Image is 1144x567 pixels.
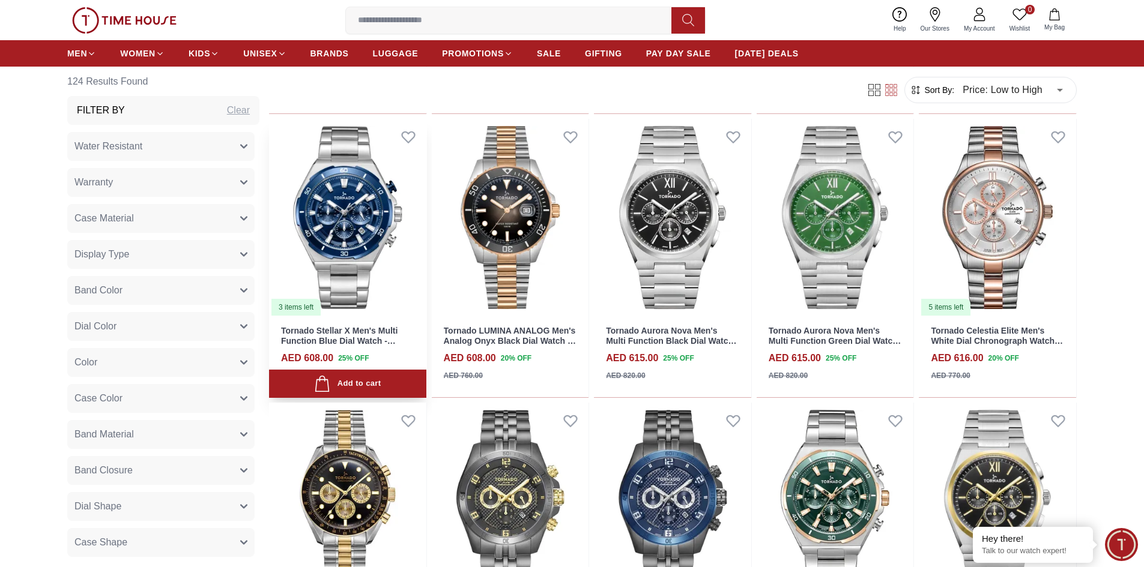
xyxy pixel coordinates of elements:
span: PROMOTIONS [442,47,504,59]
button: My Bag [1037,6,1072,34]
div: Clear [227,103,250,118]
button: Case Material [67,204,255,233]
div: 3 items left [271,299,321,316]
button: Case Shape [67,528,255,557]
a: Tornado Stellar X Men's Multi Function Blue Dial Watch - T24104-SBSN3 items left [269,119,426,317]
div: 5 items left [921,299,970,316]
h6: 124 Results Found [67,67,259,96]
span: My Bag [1040,23,1070,32]
span: Band Color [74,283,123,298]
a: WOMEN [120,43,165,64]
span: Our Stores [916,24,954,33]
span: BRANDS [310,47,349,59]
h4: AED 608.00 [444,351,496,365]
span: Warranty [74,175,113,190]
div: AED 820.00 [606,370,645,381]
span: Color [74,355,97,370]
span: MEN [67,47,87,59]
div: AED 820.00 [769,370,808,381]
a: Our Stores [913,5,957,35]
p: Talk to our watch expert! [982,546,1084,556]
a: Tornado LUMINA ANALOG Men's Analog Onyx Black Dial Watch - T22001-KBKB [444,326,576,356]
h4: AED 608.00 [281,351,333,365]
span: Dial Shape [74,499,121,514]
span: 0 [1025,5,1035,14]
img: Tornado Stellar X Men's Multi Function Blue Dial Watch - T24104-SBSN [269,119,426,317]
div: Hey there! [982,533,1084,545]
a: GIFTING [585,43,622,64]
img: ... [72,7,177,34]
img: Tornado Aurora Nova Men's Multi Function Green Dial Watch - T24105-SBSH [757,119,914,317]
span: Band Material [74,427,134,442]
span: LUGGAGE [373,47,419,59]
span: 20 % OFF [501,353,531,364]
button: Band Material [67,420,255,449]
a: Tornado Celestia Elite Men's White Dial Chronograph Watch - T6106B-KBKW [931,326,1063,356]
span: Case Material [74,211,134,226]
a: Help [886,5,913,35]
button: Color [67,348,255,377]
a: Tornado Celestia Elite Men's White Dial Chronograph Watch - T6106B-KBKW5 items left [919,119,1076,317]
button: Dial Shape [67,492,255,521]
button: Display Type [67,240,255,269]
a: LUGGAGE [373,43,419,64]
a: UNISEX [243,43,286,64]
span: Help [889,24,911,33]
span: [DATE] DEALS [735,47,799,59]
a: Tornado Aurora Nova Men's Multi Function Green Dial Watch - T24105-SBSH [769,326,901,356]
a: MEN [67,43,96,64]
button: Warranty [67,168,255,197]
a: Tornado Aurora Nova Men's Multi Function Black Dial Watch - T24105-SBSB [606,326,738,356]
a: 0Wishlist [1002,5,1037,35]
button: Case Color [67,384,255,413]
div: AED 760.00 [444,370,483,381]
img: Tornado Aurora Nova Men's Multi Function Black Dial Watch - T24105-SBSB [594,119,751,317]
h4: AED 616.00 [931,351,983,365]
img: Tornado LUMINA ANALOG Men's Analog Onyx Black Dial Watch - T22001-KBKB [432,119,589,317]
button: Band Color [67,276,255,305]
span: Case Color [74,391,123,406]
div: Chat Widget [1105,528,1138,561]
span: Sort By: [922,84,954,96]
h3: Filter By [77,103,125,118]
button: Add to cart [269,370,426,398]
span: Case Shape [74,535,127,550]
h4: AED 615.00 [769,351,821,365]
span: Band Closure [74,463,133,478]
span: KIDS [189,47,210,59]
span: 25 % OFF [826,353,856,364]
span: 25 % OFF [338,353,369,364]
span: 20 % OFF [988,353,1019,364]
span: My Account [959,24,1000,33]
div: Add to cart [314,376,381,392]
span: WOMEN [120,47,156,59]
button: Water Resistant [67,132,255,161]
button: Band Closure [67,456,255,485]
span: Display Type [74,247,129,262]
a: SALE [537,43,561,64]
span: PAY DAY SALE [646,47,711,59]
span: 25 % OFF [663,353,694,364]
a: BRANDS [310,43,349,64]
span: Dial Color [74,319,117,334]
a: PROMOTIONS [442,43,513,64]
h4: AED 615.00 [606,351,658,365]
img: Tornado Celestia Elite Men's White Dial Chronograph Watch - T6106B-KBKW [919,119,1076,317]
button: Sort By: [910,84,954,96]
span: Wishlist [1005,24,1035,33]
a: [DATE] DEALS [735,43,799,64]
div: AED 770.00 [931,370,970,381]
span: Water Resistant [74,139,142,154]
a: Tornado Stellar X Men's Multi Function Blue Dial Watch - T24104-SBSN [281,326,398,356]
span: UNISEX [243,47,277,59]
a: PAY DAY SALE [646,43,711,64]
a: KIDS [189,43,219,64]
button: Dial Color [67,312,255,341]
div: Price: Low to High [954,73,1071,107]
span: GIFTING [585,47,622,59]
span: SALE [537,47,561,59]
